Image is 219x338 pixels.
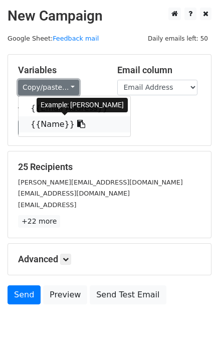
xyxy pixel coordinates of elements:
[18,254,201,265] h5: Advanced
[18,80,79,95] a: Copy/paste...
[8,8,211,25] h2: New Campaign
[43,285,87,304] a: Preview
[18,65,102,76] h5: Variables
[144,35,211,42] a: Daily emails left: 50
[19,116,130,132] a: {{Name}}
[169,290,219,338] iframe: Chat Widget
[117,65,201,76] h5: Email column
[18,215,60,228] a: +22 more
[37,98,128,112] div: Example: [PERSON_NAME]
[18,179,183,186] small: [PERSON_NAME][EMAIL_ADDRESS][DOMAIN_NAME]
[8,285,41,304] a: Send
[18,161,201,173] h5: 25 Recipients
[19,100,130,116] a: {{Email Address}}
[8,35,99,42] small: Google Sheet:
[144,33,211,44] span: Daily emails left: 50
[18,190,130,197] small: [EMAIL_ADDRESS][DOMAIN_NAME]
[53,35,99,42] a: Feedback mail
[90,285,166,304] a: Send Test Email
[18,201,76,209] small: [EMAIL_ADDRESS]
